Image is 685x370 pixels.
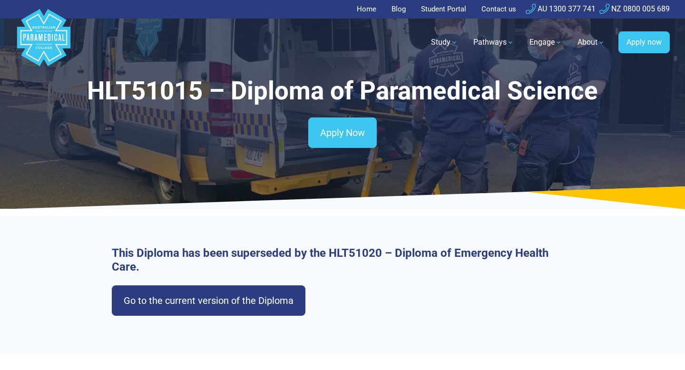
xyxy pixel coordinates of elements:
[524,29,568,56] a: Engage
[15,19,72,67] a: Australian Paramedical College
[308,117,377,148] a: Apply Now
[572,29,611,56] a: About
[64,76,621,106] h1: HLT51015 – Diploma of Paramedical Science
[112,285,305,316] a: Go to the current version of the Diploma
[526,4,596,13] a: AU 1300 377 741
[618,31,670,53] a: Apply now
[112,246,574,274] h3: This Diploma has been superseded by the HLT51020 – Diploma of Emergency Health Care.
[468,29,520,56] a: Pathways
[425,29,464,56] a: Study
[599,4,670,13] a: NZ 0800 005 689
